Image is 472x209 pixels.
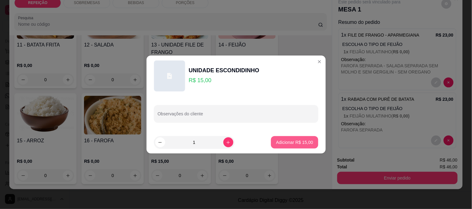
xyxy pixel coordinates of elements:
[271,136,318,149] button: Adicionar R$ 15,00
[155,137,165,147] button: decrease-product-quantity
[223,137,233,147] button: increase-product-quantity
[158,113,315,119] input: Observações do cliente
[315,57,325,67] button: Close
[189,76,259,85] p: R$ 15,00
[276,139,313,145] p: Adicionar R$ 15,00
[189,66,259,75] div: UNIDADE ESCONDIDINHO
